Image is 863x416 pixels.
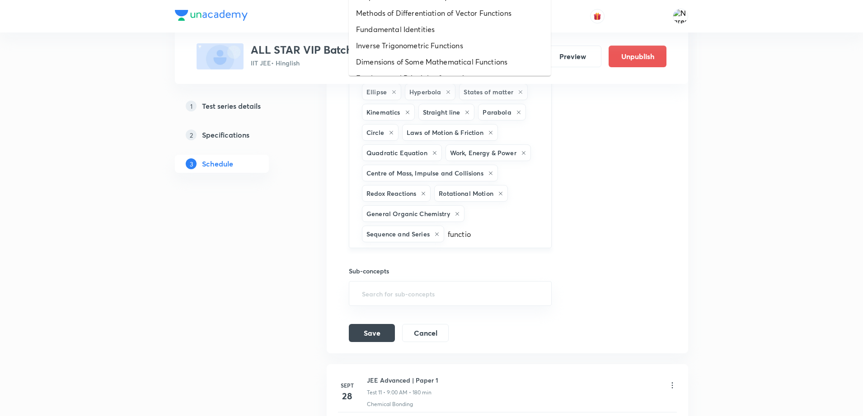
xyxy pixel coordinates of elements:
button: Close [546,162,548,164]
h6: Quadratic Equation [366,148,427,157]
h6: States of matter [464,87,513,97]
h6: Straight line [423,107,460,117]
h6: Sequence and Series [366,229,430,239]
p: 3 [186,158,197,169]
h5: Schedule [202,158,233,169]
h4: 28 [338,389,356,403]
img: fallback-thumbnail.png [197,43,244,69]
h6: Work, Energy & Power [450,148,516,157]
h6: Parabola [483,107,511,117]
p: Test 11 • 9:00 AM • 180 min [367,388,431,397]
h6: Laws of Motion & Friction [407,128,483,137]
h6: Ellipse [366,87,387,97]
h6: Rotational Motion [439,189,493,198]
a: 1Test series details [175,97,298,115]
img: Company Logo [175,10,248,21]
button: Cancel [402,324,449,342]
p: Chemical Bonding [367,400,413,408]
li: Fundamental Identities [349,21,551,37]
h6: JEE Advanced | Paper 1 [367,375,438,385]
img: Naresh Kumar [673,9,688,24]
button: Unpublish [609,46,666,67]
h6: Kinematics [366,107,400,117]
li: Dimensions of Some Mathematical Functions [349,54,551,70]
li: Methods of Differentiation of Vector Functions [349,5,551,21]
img: avatar [593,12,601,20]
h6: Centre of Mass, Impulse and Collisions [366,168,483,178]
h6: Redox Reactions [366,189,416,198]
h6: Hyperbola [409,87,441,97]
h6: General Organic Chemistry [366,209,450,218]
h5: Specifications [202,129,249,140]
h5: Test series details [202,101,261,111]
button: Save [349,324,395,342]
button: avatar [590,9,605,23]
p: 2 [186,129,197,140]
p: IIT JEE • Hinglish [251,58,403,68]
li: Inverse Trigonometric Functions [349,37,551,54]
h6: Sept [338,381,356,389]
p: 1 [186,101,197,111]
a: Company Logo [175,10,248,23]
button: Open [546,293,548,295]
input: Search for sub-concepts [360,285,540,302]
h6: Sub-concepts [349,266,552,276]
a: 2Specifications [175,126,298,144]
button: Preview [544,46,601,67]
h6: Circle [366,128,384,137]
li: Fundamental Principle of counting [349,70,551,86]
h3: ALL STAR VIP Batch Test 2026 [251,43,403,56]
